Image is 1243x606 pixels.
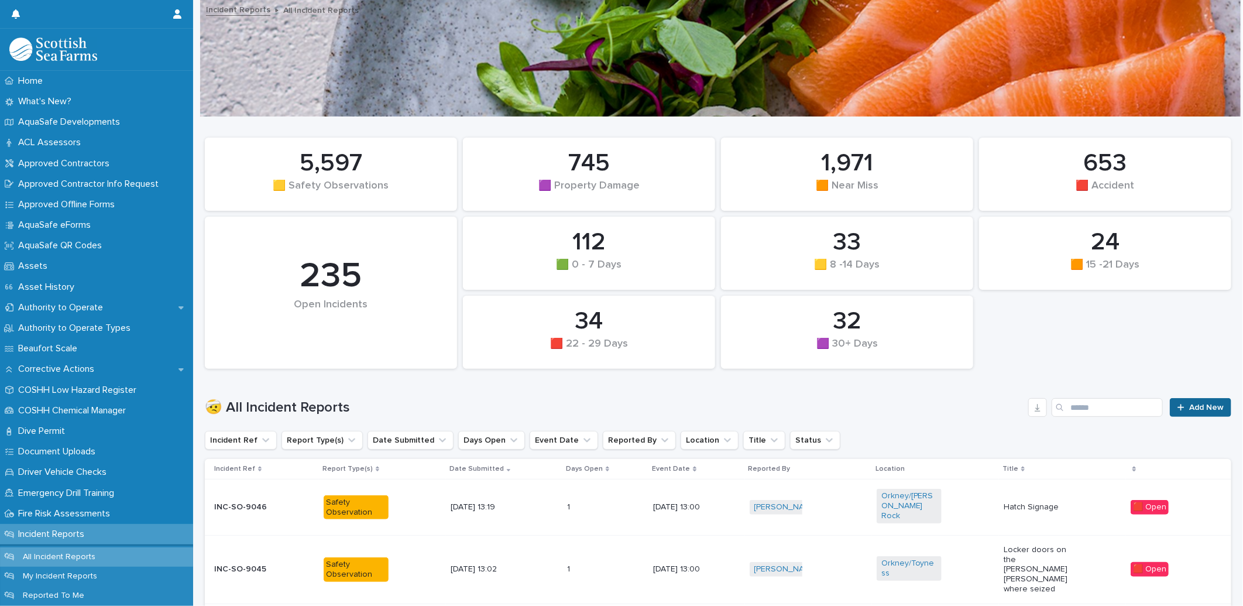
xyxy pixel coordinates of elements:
[483,338,695,362] div: 🟥 22 - 29 Days
[483,259,695,283] div: 🟩 0 - 7 Days
[530,431,598,450] button: Event Date
[13,385,146,396] p: COSHH Low Hazard Register
[754,564,818,574] a: [PERSON_NAME]
[13,137,90,148] p: ACL Assessors
[1189,403,1224,412] span: Add New
[483,149,695,178] div: 745
[741,228,953,257] div: 33
[999,259,1211,283] div: 🟧 15 -21 Days
[881,559,937,578] a: Orkney/Toyness
[205,399,1024,416] h1: 🤕 All Incident Reports
[205,480,1231,535] tr: INC-SO-9046Safety Observation[DATE] 13:1911 [DATE] 13:00[PERSON_NAME] Orkney/[PERSON_NAME] Rock H...
[653,564,718,574] p: [DATE] 13:00
[754,502,818,512] a: [PERSON_NAME]
[13,117,129,128] p: AquaSafe Developments
[13,364,104,375] p: Corrective Actions
[652,463,690,475] p: Event Date
[214,564,279,574] p: INC-SO-9045
[13,282,84,293] p: Asset History
[13,488,123,499] p: Emergency Drill Training
[681,431,739,450] button: Location
[483,228,695,257] div: 112
[13,552,105,562] p: All Incident Reports
[458,431,525,450] button: Days Open
[13,591,94,601] p: Reported To Me
[741,338,953,362] div: 🟪 30+ Days
[13,508,119,519] p: Fire Risk Assessments
[13,571,107,581] p: My Incident Reports
[449,463,504,475] p: Date Submitted
[1004,502,1069,512] p: Hatch Signage
[214,463,255,475] p: Incident Ref
[13,179,168,190] p: Approved Contractor Info Request
[1002,463,1018,475] p: Title
[1052,398,1163,417] input: Search
[741,259,953,283] div: 🟨 8 -14 Days
[483,180,695,204] div: 🟪 Property Damage
[881,491,937,521] a: Orkney/[PERSON_NAME] Rock
[1131,562,1169,577] div: 🟥 Open
[214,502,279,512] p: INC-SO-9046
[451,564,516,574] p: [DATE] 13:02
[9,37,97,61] img: bPIBxiqnSb2ggTQWdOVV
[13,261,57,272] p: Assets
[653,502,718,512] p: [DATE] 13:00
[13,426,74,437] p: Dive Permit
[205,431,277,450] button: Incident Ref
[743,431,785,450] button: Title
[1131,500,1169,515] div: 🟥 Open
[999,228,1211,257] div: 24
[567,500,572,512] p: 1
[324,557,389,582] div: Safety Observation
[13,405,135,416] p: COSHH Chemical Manager
[322,463,373,475] p: Report Type(s)
[875,463,905,475] p: Location
[13,220,100,231] p: AquaSafe eForms
[13,96,81,107] p: What's New?
[790,431,840,450] button: Status
[1004,545,1069,594] p: Locker doors on the [PERSON_NAME] [PERSON_NAME] where seized
[368,431,454,450] button: Date Submitted
[603,431,676,450] button: Reported By
[13,529,94,540] p: Incident Reports
[225,299,437,335] div: Open Incidents
[225,255,437,297] div: 235
[999,180,1211,204] div: 🟥 Accident
[13,343,87,354] p: Beaufort Scale
[741,149,953,178] div: 1,971
[13,240,111,251] p: AquaSafe QR Codes
[206,2,270,16] a: Incident Reports
[483,307,695,336] div: 34
[13,323,140,334] p: Authority to Operate Types
[205,535,1231,604] tr: INC-SO-9045Safety Observation[DATE] 13:0211 [DATE] 13:00[PERSON_NAME] Orkney/Toyness Locker doors...
[566,463,603,475] p: Days Open
[741,307,953,336] div: 32
[567,562,572,574] p: 1
[1170,398,1231,417] a: Add New
[283,3,359,16] p: All Incident Reports
[13,302,112,313] p: Authority to Operate
[748,463,791,475] p: Reported By
[999,149,1211,178] div: 653
[13,199,124,210] p: Approved Offline Forms
[281,431,363,450] button: Report Type(s)
[324,495,389,520] div: Safety Observation
[13,446,105,457] p: Document Uploads
[225,149,437,178] div: 5,597
[741,180,953,204] div: 🟧 Near Miss
[451,502,516,512] p: [DATE] 13:19
[225,180,437,204] div: 🟨 Safety Observations
[13,76,52,87] p: Home
[13,467,116,478] p: Driver Vehicle Checks
[13,158,119,169] p: Approved Contractors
